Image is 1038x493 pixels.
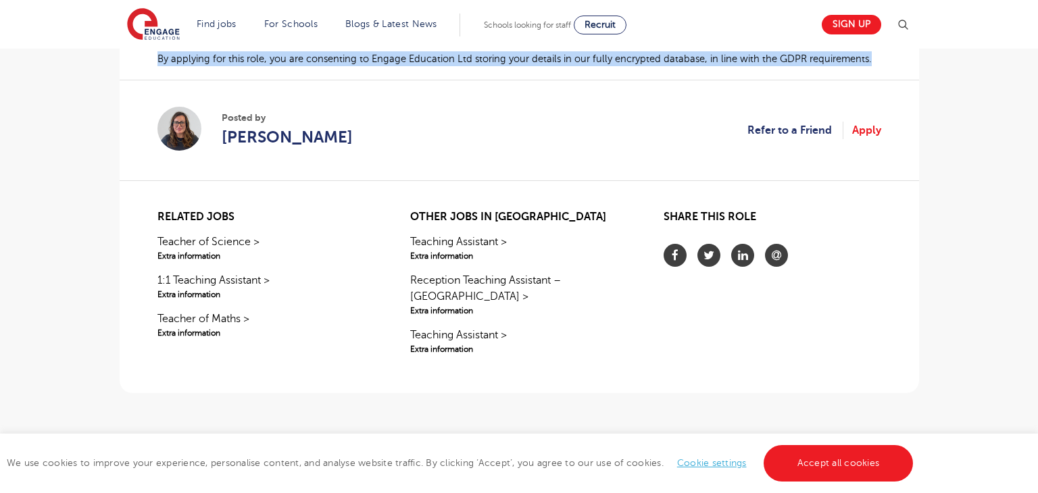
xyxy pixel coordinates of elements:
span: By applying for this role, you are consenting to Engage Education Ltd storing your details in our... [157,53,872,64]
a: Apply [852,122,881,139]
a: Teaching Assistant >Extra information [410,234,627,262]
a: [PERSON_NAME] [222,125,353,149]
a: Sign up [822,15,881,34]
a: Accept all cookies [764,445,914,482]
a: Reception Teaching Assistant – [GEOGRAPHIC_DATA] >Extra information [410,272,627,317]
h2: Share this role [664,211,881,230]
a: Cookie settings [677,458,747,468]
a: Teaching Assistant >Extra information [410,327,627,355]
h2: Other jobs in [GEOGRAPHIC_DATA] [410,211,627,224]
span: Extra information [157,288,374,301]
span: Extra information [410,343,627,355]
span: We use cookies to improve your experience, personalise content, and analyse website traffic. By c... [7,458,916,468]
a: Find jobs [197,19,237,29]
a: Recruit [574,16,626,34]
span: Posted by [222,111,353,125]
span: Extra information [410,250,627,262]
a: Refer to a Friend [747,122,843,139]
h2: Related jobs [157,211,374,224]
a: Blogs & Latest News [345,19,437,29]
img: Engage Education [127,8,180,42]
span: Schools looking for staff [484,20,571,30]
a: For Schools [264,19,318,29]
a: Teacher of Science >Extra information [157,234,374,262]
span: Extra information [410,305,627,317]
span: Extra information [157,327,374,339]
a: 1:1 Teaching Assistant >Extra information [157,272,374,301]
span: Recruit [585,20,616,30]
span: Extra information [157,250,374,262]
a: Teacher of Maths >Extra information [157,311,374,339]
